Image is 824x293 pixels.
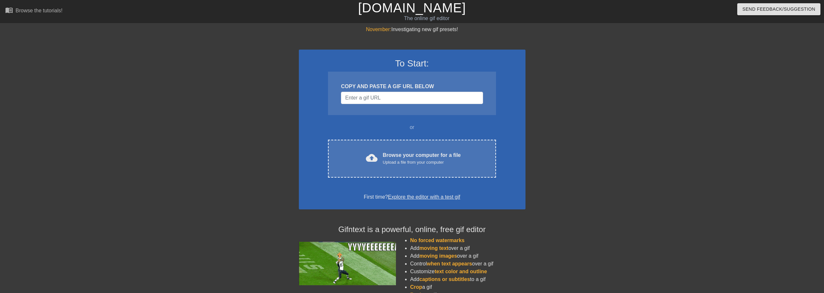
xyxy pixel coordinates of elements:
[410,238,465,243] span: No forced watermarks
[383,151,461,166] div: Browse your computer for a file
[5,6,13,14] span: menu_book
[427,261,472,266] span: when text appears
[410,244,525,252] li: Add over a gif
[307,58,517,69] h3: To Start:
[737,3,820,15] button: Send Feedback/Suggestion
[366,152,378,164] span: cloud_upload
[299,26,525,33] div: Investigating new gif presets!
[278,15,575,22] div: The online gif editor
[419,245,448,251] span: moving text
[299,225,525,234] h4: Gifntext is a powerful, online, free gif editor
[388,194,460,200] a: Explore the editor with a test gif
[299,242,396,285] img: football_small.gif
[419,253,457,259] span: moving images
[419,276,470,282] span: captions or subtitles
[358,1,466,15] a: [DOMAIN_NAME]
[366,27,391,32] span: November:
[5,6,62,16] a: Browse the tutorials!
[16,8,62,13] div: Browse the tutorials!
[742,5,815,13] span: Send Feedback/Suggestion
[410,268,525,275] li: Customize
[410,260,525,268] li: Control over a gif
[410,284,422,290] span: Crop
[410,283,525,291] li: a gif
[341,92,483,104] input: Username
[435,269,487,274] span: text color and outline
[383,159,461,166] div: Upload a file from your computer
[410,252,525,260] li: Add over a gif
[341,83,483,90] div: COPY AND PASTE A GIF URL BELOW
[316,123,509,131] div: or
[410,275,525,283] li: Add to a gif
[307,193,517,201] div: First time?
